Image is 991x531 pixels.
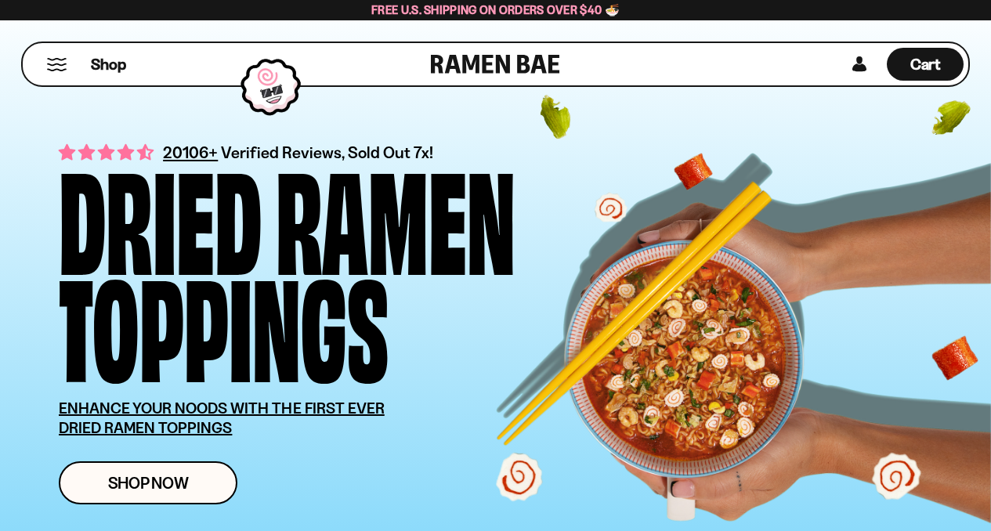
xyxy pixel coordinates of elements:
span: Shop Now [108,475,189,491]
a: Cart [887,43,964,85]
div: Ramen [276,161,515,268]
span: Free U.S. Shipping on Orders over $40 🍜 [371,2,620,17]
span: Cart [910,55,941,74]
a: Shop [91,48,126,81]
a: Shop Now [59,461,237,504]
div: Dried [59,161,262,268]
div: Toppings [59,268,389,375]
button: Mobile Menu Trigger [46,58,67,71]
span: Shop [91,54,126,75]
u: ENHANCE YOUR NOODS WITH THE FIRST EVER DRIED RAMEN TOPPINGS [59,399,385,437]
